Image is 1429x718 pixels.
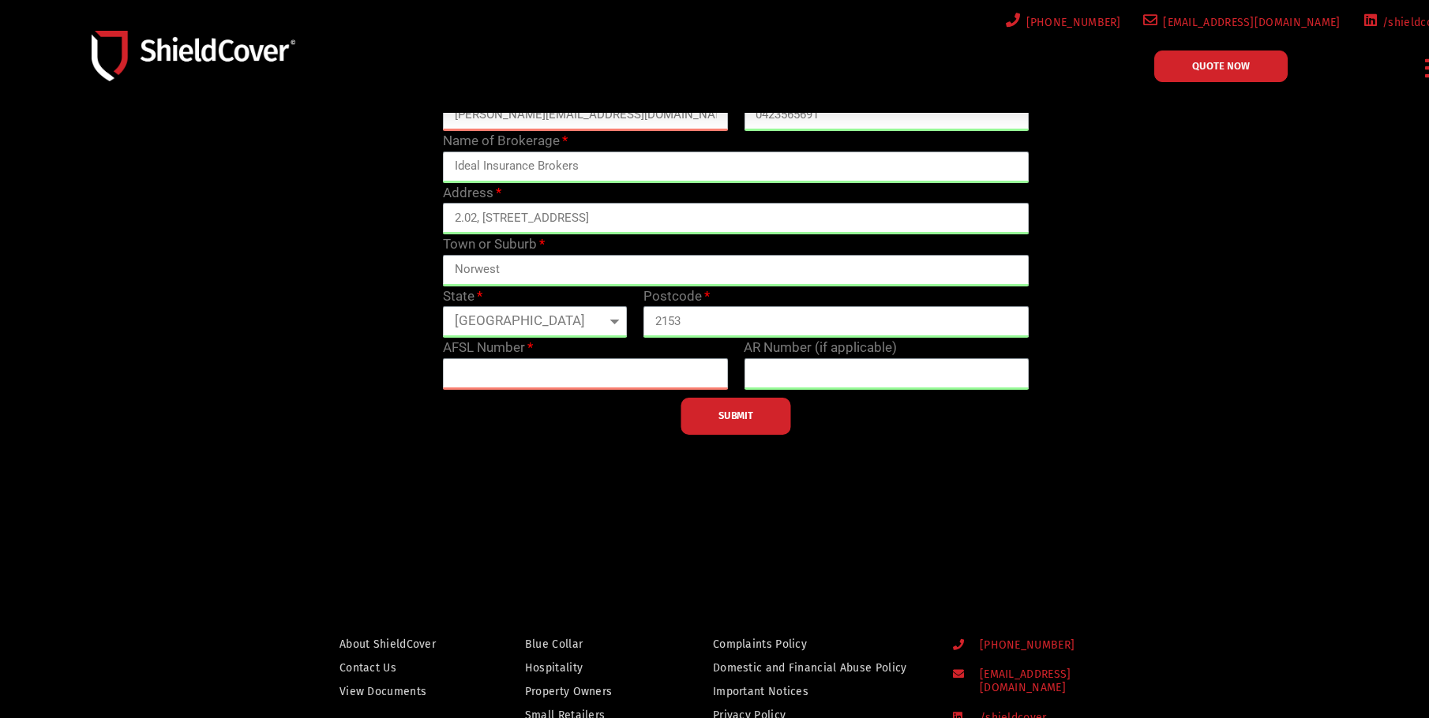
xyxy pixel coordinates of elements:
[443,286,482,307] label: State
[713,682,808,701] span: Important Notices
[1003,13,1121,32] a: [PHONE_NUMBER]
[713,658,923,678] a: Domestic and Financial Abuse Policy
[713,682,923,701] a: Important Notices
[713,658,907,678] span: Domestic and Financial Abuse Policy
[339,634,457,654] a: About ShieldCover
[525,658,583,678] span: Hospitality
[713,634,923,654] a: Complaints Policy
[443,183,501,204] label: Address
[525,682,645,701] a: Property Owners
[443,131,568,151] label: Name of Brokerage
[643,286,710,307] label: Postcode
[339,658,396,678] span: Contact Us
[1021,13,1121,32] span: [PHONE_NUMBER]
[339,658,457,678] a: Contact Us
[1192,61,1250,71] span: QUOTE NOW
[525,658,645,678] a: Hospitality
[1157,13,1340,32] span: [EMAIL_ADDRESS][DOMAIN_NAME]
[525,682,613,701] span: Property Owners
[92,31,295,80] img: Shield-Cover-Underwriting-Australia-logo-full
[953,668,1146,695] a: [EMAIL_ADDRESS][DOMAIN_NAME]
[953,639,1146,653] a: [PHONE_NUMBER]
[1140,13,1341,32] a: [EMAIL_ADDRESS][DOMAIN_NAME]
[718,414,753,417] span: SUBMIT
[525,634,645,654] a: Blue Collar
[525,634,583,654] span: Blue Collar
[967,668,1146,695] span: [EMAIL_ADDRESS][DOMAIN_NAME]
[713,634,807,654] span: Complaints Policy
[443,234,545,255] label: Town or Suburb
[967,639,1075,653] span: [PHONE_NUMBER]
[339,682,457,701] a: View Documents
[339,682,426,701] span: View Documents
[744,338,897,358] label: AR Number (if applicable)
[681,398,791,435] button: SUBMIT
[339,634,436,654] span: About ShieldCover
[443,338,533,358] label: AFSL Number
[1154,50,1288,82] a: QUOTE NOW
